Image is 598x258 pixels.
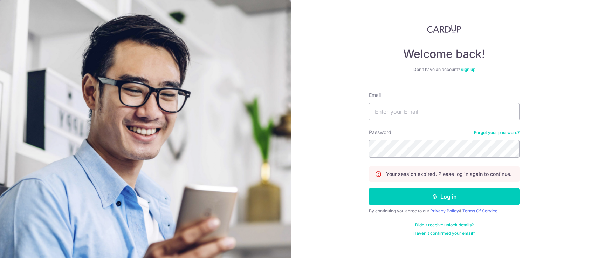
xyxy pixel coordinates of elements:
[369,47,520,61] h4: Welcome back!
[413,231,475,236] a: Haven't confirmed your email?
[369,129,391,136] label: Password
[369,103,520,120] input: Enter your Email
[461,67,475,72] a: Sign up
[386,171,511,178] p: Your session expired. Please log in again to continue.
[430,208,459,213] a: Privacy Policy
[474,130,520,135] a: Forgot your password?
[369,188,520,205] button: Log in
[369,67,520,72] div: Don’t have an account?
[415,222,474,228] a: Didn't receive unlock details?
[462,208,497,213] a: Terms Of Service
[427,25,461,33] img: CardUp Logo
[369,208,520,214] div: By continuing you agree to our &
[369,92,381,99] label: Email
